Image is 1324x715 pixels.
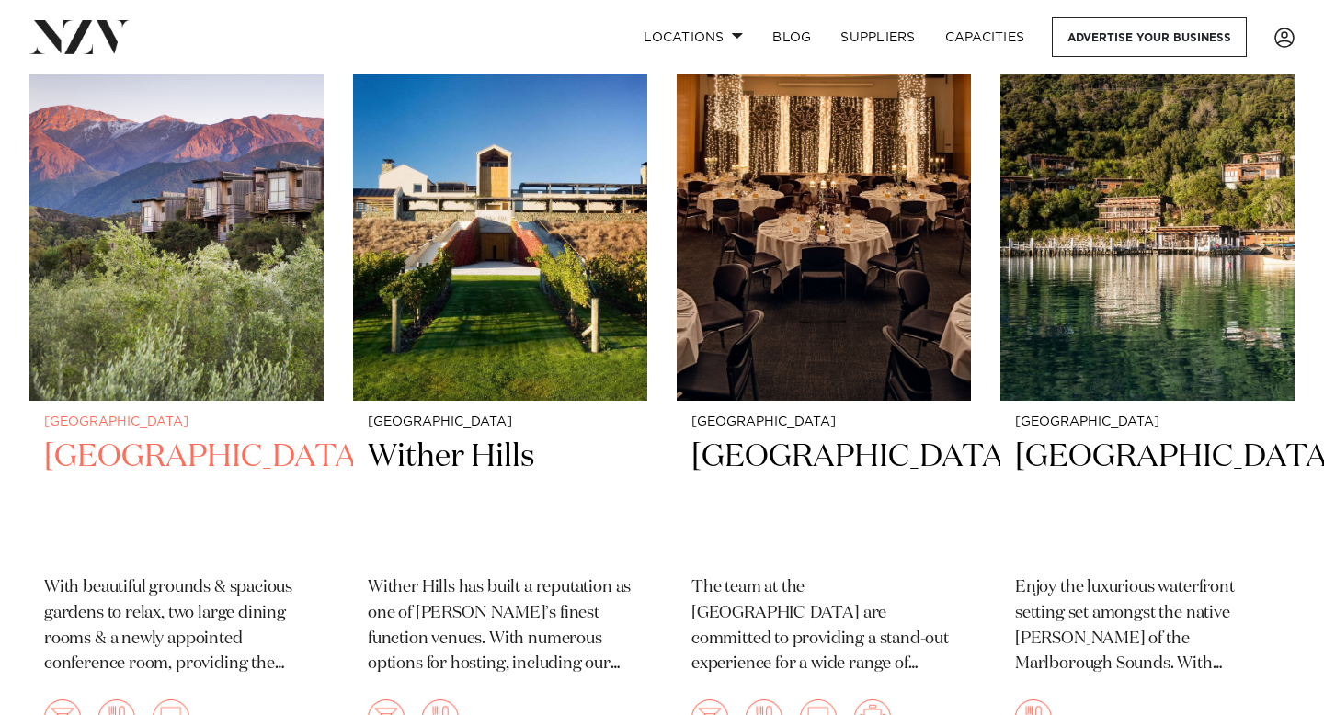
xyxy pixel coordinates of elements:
h2: [GEOGRAPHIC_DATA] [44,437,309,561]
small: [GEOGRAPHIC_DATA] [368,415,633,429]
p: Wither Hills has built a reputation as one of [PERSON_NAME]’s finest function venues. With numero... [368,575,633,678]
p: The team at the [GEOGRAPHIC_DATA] are committed to providing a stand-out experience for a wide ra... [691,575,956,678]
p: Enjoy the luxurious waterfront setting set amongst the native [PERSON_NAME] of the Marlborough So... [1015,575,1280,678]
img: nzv-logo.png [29,20,130,53]
a: Advertise your business [1052,17,1247,57]
h2: [GEOGRAPHIC_DATA] [691,437,956,561]
small: [GEOGRAPHIC_DATA] [44,415,309,429]
a: BLOG [758,17,826,57]
p: With beautiful grounds & spacious gardens to relax, two large dining rooms & a newly appointed co... [44,575,309,678]
small: [GEOGRAPHIC_DATA] [1015,415,1280,429]
h2: [GEOGRAPHIC_DATA] [1015,437,1280,561]
small: [GEOGRAPHIC_DATA] [691,415,956,429]
a: Locations [629,17,758,57]
a: Capacities [930,17,1040,57]
h2: Wither Hills [368,437,633,561]
a: SUPPLIERS [826,17,930,57]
